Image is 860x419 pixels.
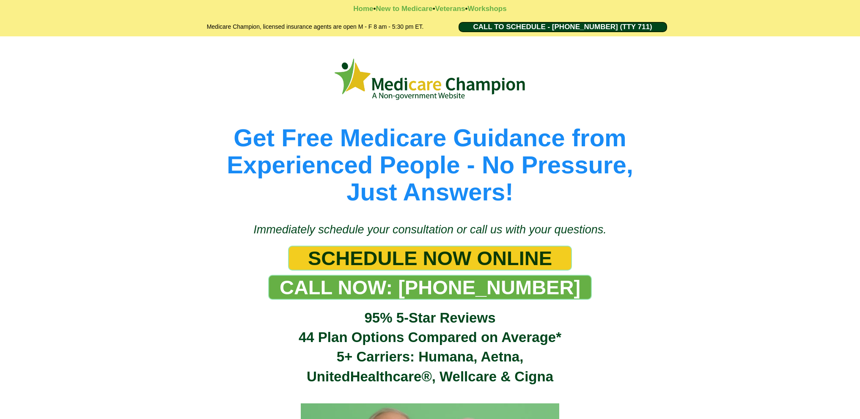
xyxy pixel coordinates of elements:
span: Immediately schedule your consultation or call us with your questions. [253,223,606,236]
span: 95% 5-Star Reviews [364,310,495,326]
span: 5+ Carriers: Humana, Aetna, [337,349,524,364]
a: CALL NOW: 1-888-344-8881 [268,275,592,300]
a: CALL TO SCHEDULE - 1-888-344-8881 (TTY 711) [459,22,667,32]
h2: Medicare Champion, licensed insurance agents are open M - F 8 am - 5:30 pm ET. [185,22,446,32]
span: Get Free Medicare Guidance from Experienced People - No Pressure, [227,124,633,178]
strong: • [433,5,435,13]
span: UnitedHealthcare®, Wellcare & Cigna [307,369,553,384]
span: CALL NOW: [PHONE_NUMBER] [280,276,580,299]
span: 44 Plan Options Compared on Average* [299,329,561,345]
span: SCHEDULE NOW ONLINE [308,246,552,270]
span: CALL TO SCHEDULE - [PHONE_NUMBER] (TTY 711) [473,23,652,31]
a: SCHEDULE NOW ONLINE [288,246,572,271]
strong: • [465,5,467,13]
a: Workshops [467,5,506,13]
a: New to Medicare [376,5,432,13]
a: Home [353,5,373,13]
span: Just Answers! [346,178,513,205]
a: Veterans [435,5,465,13]
strong: • [374,5,376,13]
